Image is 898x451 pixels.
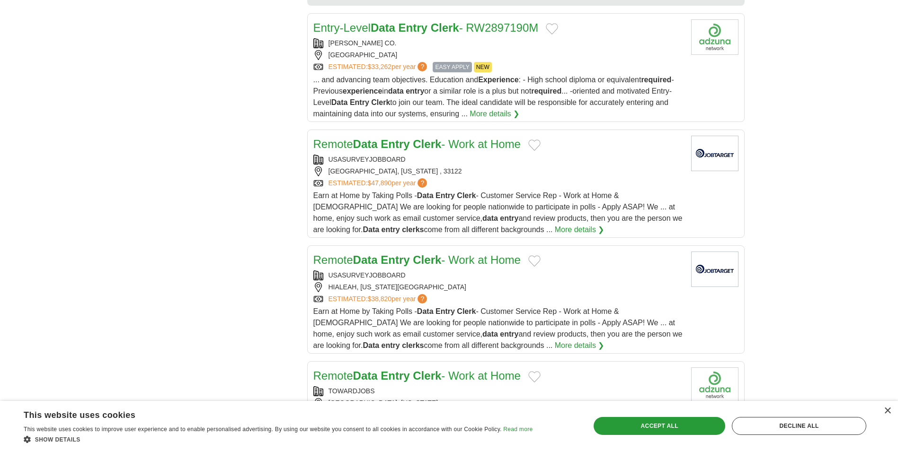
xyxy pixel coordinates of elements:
div: [GEOGRAPHIC_DATA], [US_STATE] , 33122 [313,166,684,176]
strong: Clerk [413,253,441,266]
strong: data [482,214,498,222]
strong: Entry [399,21,427,34]
strong: entry [406,87,424,95]
a: Read more, opens a new window [503,426,533,433]
div: [GEOGRAPHIC_DATA], [US_STATE] [313,398,684,408]
span: $47,890 [367,179,391,187]
a: More details ❯ [470,108,519,120]
span: EASY APPLY [433,62,471,72]
a: RemoteData Entry Clerk- Work at Home [313,138,521,150]
a: ESTIMATED:$38,820per year? [329,294,429,304]
strong: Clerk [457,307,476,315]
strong: Data [417,307,434,315]
img: Company logo [691,19,738,55]
span: $38,820 [367,295,391,303]
span: This website uses cookies to improve user experience and to enable personalised advertising. By u... [24,426,502,433]
span: Show details [35,436,80,443]
strong: clerks [402,225,424,234]
strong: Data [363,341,379,349]
strong: Data [417,191,434,199]
strong: entry [382,341,400,349]
img: Company logo [691,367,738,403]
div: USASURVEYJOBBOARD [313,270,684,280]
div: Decline all [732,417,866,435]
span: NEW [474,62,492,72]
strong: required [531,87,561,95]
div: Show details [24,434,533,444]
strong: Experience [478,76,518,84]
span: ... and advancing team objectives. Education and : - High school diploma or equivalent - Previous... [313,76,674,118]
span: ? [418,294,427,304]
strong: Data [363,225,379,234]
strong: Entry [381,138,409,150]
a: RemoteData Entry Clerk- Work at Home [313,253,521,266]
div: [GEOGRAPHIC_DATA] [313,50,684,60]
strong: Data [353,253,378,266]
img: Company logo [691,136,738,171]
strong: entry [382,225,400,234]
strong: experience [343,87,382,95]
a: More details ❯ [555,224,605,235]
span: $33,262 [367,63,391,70]
a: ESTIMATED:$33,262per year? [329,62,429,72]
span: Earn at Home by Taking Polls - - Customer Service Rep - Work at Home & [DEMOGRAPHIC_DATA] We are ... [313,191,683,234]
a: Entry-LevelData Entry Clerk- RW2897190M [313,21,539,34]
strong: Data [353,369,378,382]
div: HIALEAH, [US_STATE][GEOGRAPHIC_DATA] [313,282,684,292]
strong: Entry [436,191,455,199]
strong: Entry [436,307,455,315]
strong: Entry [350,98,369,106]
div: Accept all [594,417,725,435]
div: Close [884,408,891,415]
span: ? [418,62,427,71]
div: [PERSON_NAME] CO. [313,38,684,48]
img: Company logo [691,252,738,287]
strong: Clerk [431,21,459,34]
button: Add to favorite jobs [528,371,541,382]
strong: Clerk [457,191,476,199]
strong: Entry [381,369,409,382]
strong: Data [353,138,378,150]
span: Earn at Home by Taking Polls - - Customer Service Rep - Work at Home & [DEMOGRAPHIC_DATA] We are ... [313,307,683,349]
div: This website uses cookies [24,407,509,421]
a: More details ❯ [555,340,605,351]
strong: required [641,76,671,84]
strong: Data [331,98,348,106]
span: ? [418,178,427,188]
strong: clerks [402,341,424,349]
strong: data [388,87,404,95]
strong: Clerk [371,98,390,106]
button: Add to favorite jobs [546,23,558,35]
strong: Clerk [413,369,441,382]
a: RemoteData Entry Clerk- Work at Home [313,369,521,382]
strong: Data [371,21,395,34]
button: Add to favorite jobs [528,255,541,267]
div: USASURVEYJOBBOARD [313,155,684,165]
div: TOWARDJOBS [313,386,684,396]
a: ESTIMATED:$47,890per year? [329,178,429,188]
strong: data [482,330,498,338]
strong: Clerk [413,138,441,150]
strong: Entry [381,253,409,266]
strong: entry [500,214,518,222]
button: Add to favorite jobs [528,139,541,151]
strong: entry [500,330,518,338]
